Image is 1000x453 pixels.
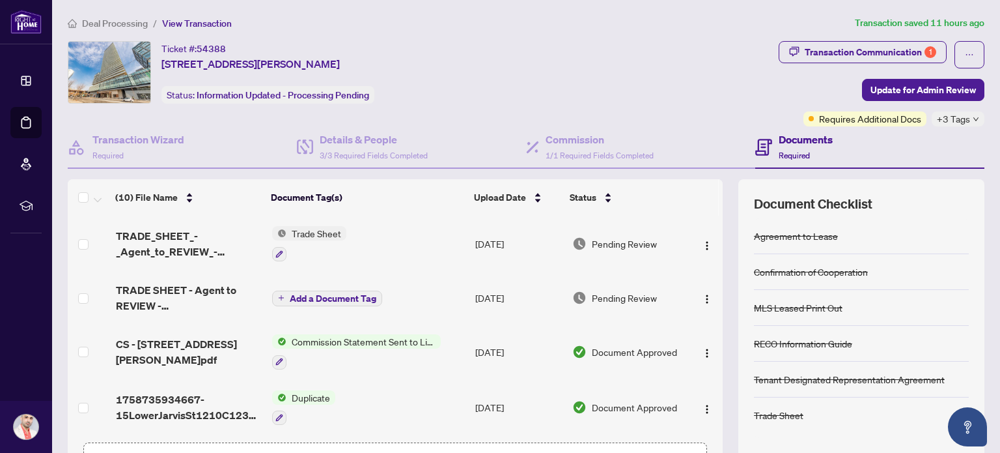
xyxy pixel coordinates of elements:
span: Commission Statement Sent to Listing Brokerage [286,334,441,349]
span: Information Updated - Processing Pending [197,89,369,101]
h4: Transaction Wizard [92,132,184,147]
h4: Details & People [320,132,428,147]
span: (10) File Name [115,190,178,205]
img: Document Status [572,237,587,251]
span: Required [779,151,810,160]
span: Document Approved [592,345,677,359]
button: Status IconDuplicate [272,390,335,426]
li: / [153,16,157,31]
img: IMG-C12353325_1.jpg [68,42,150,103]
button: Add a Document Tag [272,291,382,306]
img: Status Icon [272,390,286,405]
span: Deal Processing [82,18,148,29]
div: RECO Information Guide [754,336,852,351]
button: Logo [697,342,717,362]
img: Logo [702,348,712,358]
span: Status [570,190,596,205]
div: 1 [924,46,936,58]
button: Status IconTrade Sheet [272,226,346,261]
span: Document Approved [592,400,677,415]
button: Status IconCommission Statement Sent to Listing Brokerage [272,334,441,370]
img: logo [10,10,42,34]
span: 3/3 Required Fields Completed [320,151,428,160]
th: Status [564,179,684,216]
span: Upload Date [474,190,526,205]
img: Status Icon [272,226,286,241]
img: Document Status [572,400,587,415]
span: down [973,116,979,123]
h4: Commission [546,132,654,147]
td: [DATE] [470,216,567,272]
span: Requires Additional Docs [819,111,921,126]
span: CS - [STREET_ADDRESS][PERSON_NAME]pdf [116,336,262,368]
span: ellipsis [965,50,974,59]
article: Transaction saved 11 hours ago [855,16,984,31]
div: Ticket #: [161,41,226,56]
button: Logo [697,233,717,254]
td: [DATE] [470,380,567,436]
span: 1/1 Required Fields Completed [546,151,654,160]
span: TRADE SHEET - Agent to REVIEW - [STREET_ADDRESS][PERSON_NAME]pdf [116,282,262,314]
td: [DATE] [470,272,567,324]
span: +3 Tags [937,111,970,126]
button: Logo [697,397,717,418]
span: Document Checklist [754,195,872,213]
span: Trade Sheet [286,226,346,241]
img: Logo [702,241,712,251]
span: TRADE_SHEET_-_Agent_to_REVIEW_-_15_Lower_Jarvis_St_1210.pdf [116,228,262,259]
div: Status: [161,86,374,104]
span: Required [92,151,124,160]
th: Document Tag(s) [266,179,469,216]
img: Logo [702,294,712,304]
th: (10) File Name [110,179,266,216]
th: Upload Date [469,179,564,216]
img: Document Status [572,345,587,359]
h4: Documents [779,132,833,147]
div: Agreement to Lease [754,229,838,243]
div: MLS Leased Print Out [754,300,842,315]
img: Document Status [572,291,587,305]
span: Pending Review [592,237,657,251]
img: Status Icon [272,334,286,349]
img: Logo [702,404,712,415]
button: Add a Document Tag [272,289,382,306]
span: plus [278,295,285,301]
div: Transaction Communication [805,42,936,63]
span: Update for Admin Review [870,80,976,100]
span: 54388 [197,43,226,55]
div: Confirmation of Cooperation [754,265,868,279]
div: Trade Sheet [754,408,803,422]
div: Tenant Designated Representation Agreement [754,372,945,387]
span: Pending Review [592,291,657,305]
span: View Transaction [162,18,232,29]
img: Profile Icon [14,415,38,439]
button: Update for Admin Review [862,79,984,101]
span: Add a Document Tag [290,294,376,303]
span: [STREET_ADDRESS][PERSON_NAME] [161,56,340,72]
td: [DATE] [470,324,567,380]
button: Open asap [948,407,987,446]
span: home [68,19,77,28]
span: 1758735934667-15LowerJarvisSt1210C123533252ndDepos.pdf [116,392,262,423]
button: Transaction Communication1 [779,41,947,63]
button: Logo [697,287,717,308]
span: Duplicate [286,390,335,405]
